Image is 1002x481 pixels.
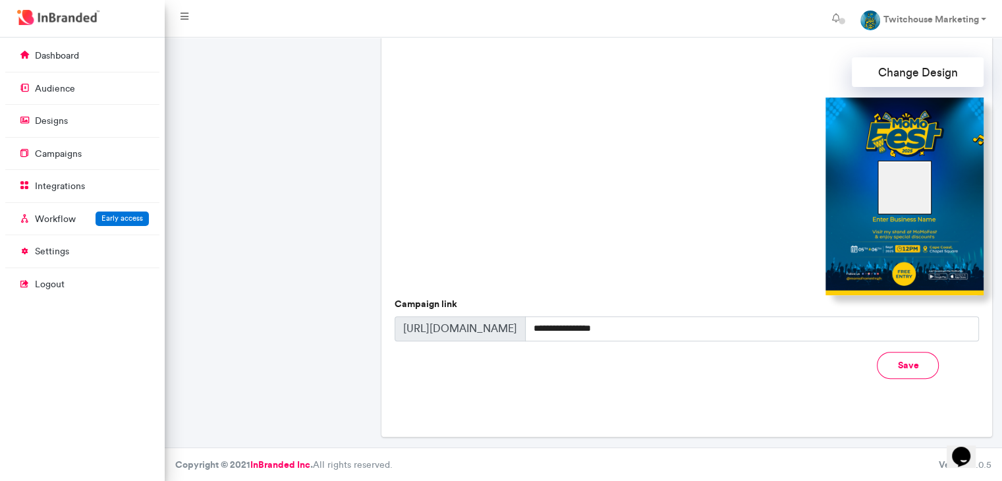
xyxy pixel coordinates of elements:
[939,459,970,470] b: Version
[5,76,159,101] a: audience
[852,57,984,87] button: Change Design
[877,352,939,379] button: Save
[35,278,65,291] p: logout
[35,82,75,96] p: audience
[35,49,79,63] p: dashboard
[175,459,313,470] strong: Copyright © 2021 .
[5,141,159,166] a: campaigns
[947,428,989,468] iframe: chat widget
[825,98,984,295] img: design
[5,43,159,68] a: dashboard
[35,115,68,128] p: designs
[5,206,159,231] a: WorkflowEarly access
[883,13,978,25] strong: Twitchouse Marketing
[395,316,526,341] span: [URL][DOMAIN_NAME]
[35,180,85,193] p: integrations
[5,239,159,264] a: settings
[250,459,310,470] a: InBranded Inc
[5,108,159,133] a: designs
[35,245,69,258] p: settings
[35,148,82,161] p: campaigns
[395,298,457,311] label: Campaign link
[850,5,997,32] a: Twitchouse Marketing
[14,7,103,28] img: InBranded Logo
[860,11,880,30] img: profile dp
[939,459,991,472] div: 3.0.5
[101,213,143,223] span: Early access
[35,213,76,226] p: Workflow
[5,173,159,198] a: integrations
